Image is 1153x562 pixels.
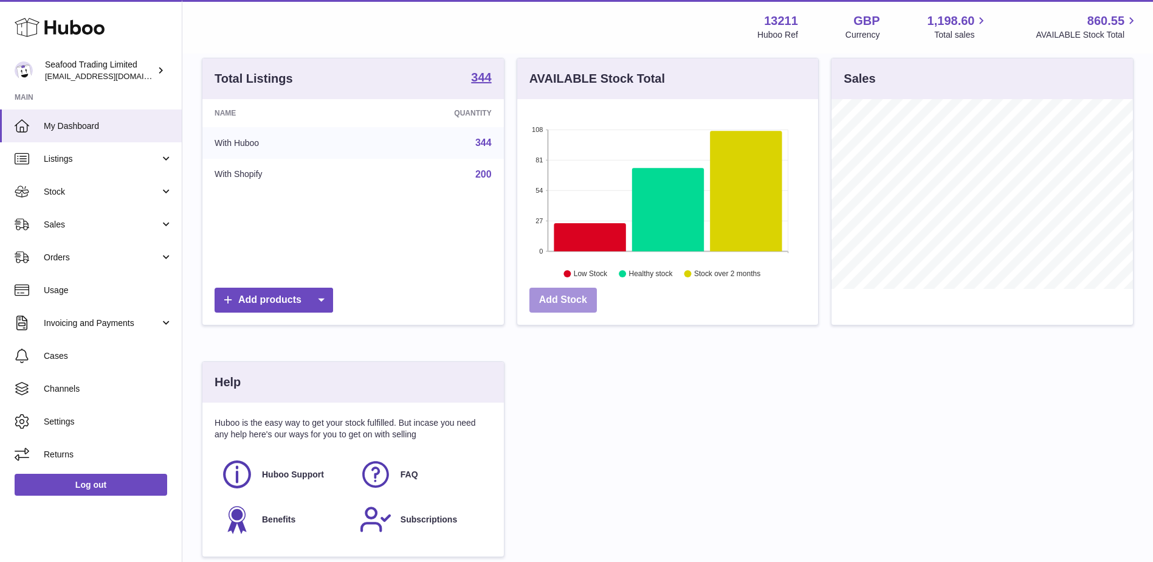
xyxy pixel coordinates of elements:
[44,383,173,395] span: Channels
[215,374,241,390] h3: Help
[365,99,503,127] th: Quantity
[574,269,608,278] text: Low Stock
[1036,29,1138,41] span: AVAILABLE Stock Total
[535,217,543,224] text: 27
[202,159,365,190] td: With Shopify
[934,29,988,41] span: Total sales
[471,71,491,86] a: 344
[44,153,160,165] span: Listings
[15,474,167,496] a: Log out
[15,61,33,80] img: online@rickstein.com
[928,13,989,41] a: 1,198.60 Total sales
[694,269,760,278] text: Stock over 2 months
[853,13,879,29] strong: GBP
[44,416,173,428] span: Settings
[475,137,492,148] a: 344
[44,285,173,296] span: Usage
[845,29,880,41] div: Currency
[928,13,975,29] span: 1,198.60
[44,350,173,362] span: Cases
[202,99,365,127] th: Name
[221,503,347,536] a: Benefits
[401,514,457,526] span: Subscriptions
[1087,13,1124,29] span: 860.55
[757,29,798,41] div: Huboo Ref
[529,288,597,313] a: Add Stock
[262,469,324,480] span: Huboo Support
[44,252,160,263] span: Orders
[471,71,491,83] strong: 344
[215,417,492,440] p: Huboo is the easy way to get your stock fulfilled. But incase you need any help here's our ways f...
[215,71,293,87] h3: Total Listings
[44,317,160,329] span: Invoicing and Payments
[221,458,347,491] a: Huboo Support
[764,13,798,29] strong: 13211
[535,156,543,164] text: 81
[44,186,160,198] span: Stock
[359,458,486,491] a: FAQ
[844,71,875,87] h3: Sales
[45,59,154,82] div: Seafood Trading Limited
[535,187,543,194] text: 54
[45,71,179,81] span: [EMAIL_ADDRESS][DOMAIN_NAME]
[262,514,295,526] span: Benefits
[44,449,173,460] span: Returns
[529,71,665,87] h3: AVAILABLE Stock Total
[628,269,673,278] text: Healthy stock
[202,127,365,159] td: With Huboo
[1036,13,1138,41] a: 860.55 AVAILABLE Stock Total
[359,503,486,536] a: Subscriptions
[215,288,333,313] a: Add products
[401,469,418,480] span: FAQ
[539,248,543,255] text: 0
[44,219,160,231] span: Sales
[532,126,543,133] text: 108
[44,120,173,132] span: My Dashboard
[475,169,492,179] a: 200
